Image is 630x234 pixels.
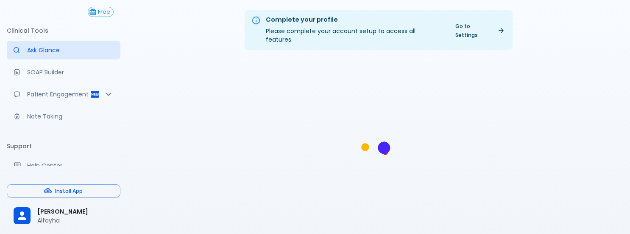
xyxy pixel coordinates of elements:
span: Free [95,9,113,15]
div: Complete your profile [266,15,443,25]
p: SOAP Builder [27,68,114,76]
a: Docugen: Compose a clinical documentation in seconds [7,63,120,82]
p: Alfayha [37,216,114,225]
div: Please complete your account setup to access all features. [266,13,443,47]
a: Go to Settings [450,20,509,41]
p: Ask Glance [27,46,114,54]
div: Patient Reports & Referrals [7,85,120,104]
li: Support [7,136,120,156]
p: Help Center [27,161,114,170]
button: Install App [7,184,120,197]
p: Patient Engagement [27,90,90,99]
a: Advanced note-taking [7,107,120,126]
button: Free [88,7,114,17]
a: Get help from our support team [7,156,120,175]
a: Moramiz: Find ICD10AM codes instantly [7,41,120,59]
div: [PERSON_NAME]Alfayha [7,201,120,231]
span: [PERSON_NAME] [37,207,114,216]
li: Clinical Tools [7,20,120,41]
p: Note Taking [27,112,114,121]
a: Click to view or change your subscription [88,7,120,17]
